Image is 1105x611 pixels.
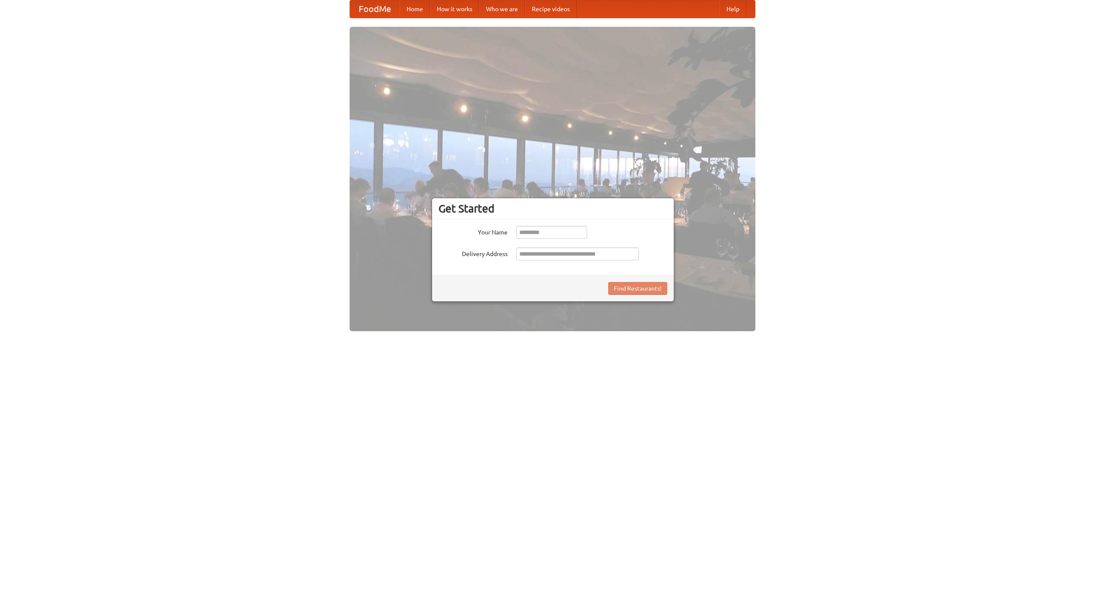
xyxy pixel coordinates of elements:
a: Home [400,0,430,18]
button: Find Restaurants! [608,282,667,295]
label: Your Name [439,226,508,237]
a: Help [720,0,746,18]
h3: Get Started [439,202,667,215]
a: Who we are [479,0,525,18]
a: FoodMe [350,0,400,18]
a: How it works [430,0,479,18]
a: Recipe videos [525,0,577,18]
label: Delivery Address [439,247,508,258]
